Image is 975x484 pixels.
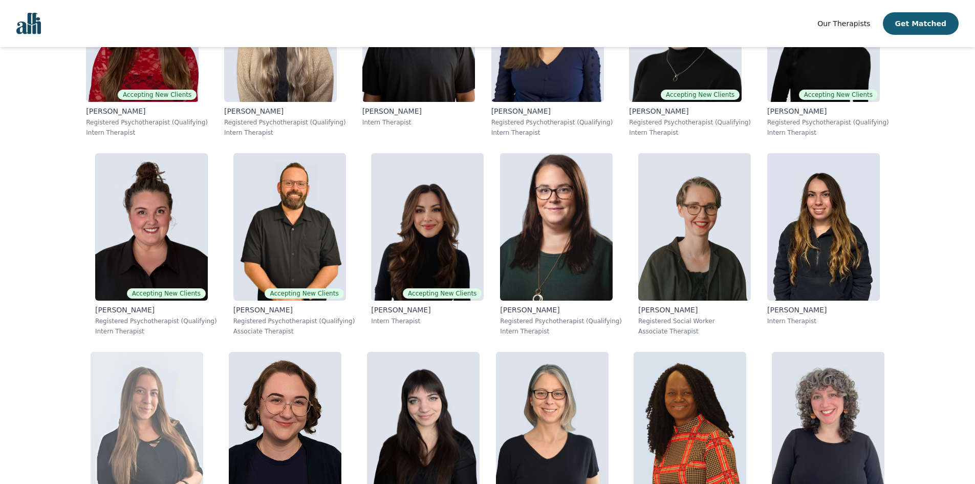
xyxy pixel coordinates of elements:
[630,145,759,344] a: Claire_Cummings[PERSON_NAME]Registered Social WorkerAssociate Therapist
[86,118,208,127] p: Registered Psychotherapist (Qualifying)
[817,17,870,30] a: Our Therapists
[233,317,355,325] p: Registered Psychotherapist (Qualifying)
[500,305,622,315] p: [PERSON_NAME]
[759,145,888,344] a: Mariangela_Servello[PERSON_NAME]Intern Therapist
[95,317,217,325] p: Registered Psychotherapist (Qualifying)
[767,106,889,116] p: [PERSON_NAME]
[638,153,751,301] img: Claire_Cummings
[371,305,484,315] p: [PERSON_NAME]
[500,317,622,325] p: Registered Psychotherapist (Qualifying)
[87,145,225,344] a: Janelle_RushtonAccepting New Clients[PERSON_NAME]Registered Psychotherapist (Qualifying)Intern Th...
[767,153,880,301] img: Mariangela_Servello
[86,129,208,137] p: Intern Therapist
[224,129,346,137] p: Intern Therapist
[95,305,217,315] p: [PERSON_NAME]
[883,12,959,35] button: Get Matched
[371,317,484,325] p: Intern Therapist
[403,288,482,299] span: Accepting New Clients
[233,153,346,301] img: Josh_Cadieux
[127,288,206,299] span: Accepting New Clients
[767,129,889,137] p: Intern Therapist
[225,145,363,344] a: Josh_CadieuxAccepting New Clients[PERSON_NAME]Registered Psychotherapist (Qualifying)Associate Th...
[767,305,880,315] p: [PERSON_NAME]
[371,153,484,301] img: Saba_Salemi
[767,317,880,325] p: Intern Therapist
[799,90,878,100] span: Accepting New Clients
[491,129,613,137] p: Intern Therapist
[500,153,613,301] img: Andrea_Nordby
[16,13,41,34] img: alli logo
[500,327,622,335] p: Intern Therapist
[95,153,208,301] img: Janelle_Rushton
[629,129,751,137] p: Intern Therapist
[363,145,492,344] a: Saba_SalemiAccepting New Clients[PERSON_NAME]Intern Therapist
[95,327,217,335] p: Intern Therapist
[362,118,475,127] p: Intern Therapist
[661,90,740,100] span: Accepting New Clients
[224,106,346,116] p: [PERSON_NAME]
[362,106,475,116] p: [PERSON_NAME]
[817,19,870,28] span: Our Therapists
[629,106,751,116] p: [PERSON_NAME]
[86,106,208,116] p: [PERSON_NAME]
[233,305,355,315] p: [PERSON_NAME]
[233,327,355,335] p: Associate Therapist
[767,118,889,127] p: Registered Psychotherapist (Qualifying)
[224,118,346,127] p: Registered Psychotherapist (Qualifying)
[491,106,613,116] p: [PERSON_NAME]
[492,145,630,344] a: Andrea_Nordby[PERSON_NAME]Registered Psychotherapist (Qualifying)Intern Therapist
[629,118,751,127] p: Registered Psychotherapist (Qualifying)
[491,118,613,127] p: Registered Psychotherapist (Qualifying)
[638,305,751,315] p: [PERSON_NAME]
[265,288,343,299] span: Accepting New Clients
[118,90,197,100] span: Accepting New Clients
[638,317,751,325] p: Registered Social Worker
[638,327,751,335] p: Associate Therapist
